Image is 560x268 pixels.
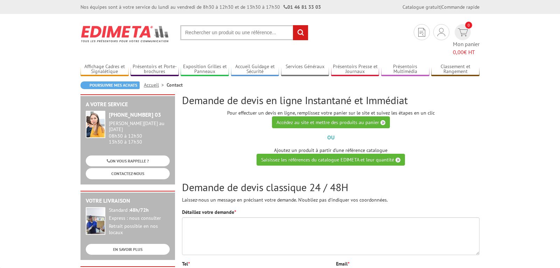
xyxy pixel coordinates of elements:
a: Accédez au site et mettre des produits au panier [272,116,390,128]
div: 08h30 à 12h30 13h30 à 17h30 [109,121,170,145]
a: Classement et Rangement [431,64,479,75]
a: Poursuivre mes achats [80,81,140,89]
div: Retrait possible en nos locaux [109,223,170,236]
input: rechercher [293,25,308,40]
p: Ajoutez un produit à partir d'une référence catalogue [182,147,479,166]
div: Standard : [109,207,170,213]
div: Nos équipes sont à votre service du lundi au vendredi de 8h30 à 12h30 et de 13h30 à 17h30 [80,3,321,10]
a: Saisissez les références du catalogue EDIMETA et leur quantité [257,154,405,166]
div: [PERSON_NAME][DATE] au [DATE] [109,121,170,132]
img: Edimeta [80,21,170,47]
a: Commande rapide [441,4,479,10]
strong: 01 46 81 33 03 [283,4,321,10]
img: widget-service.jpg [86,111,105,138]
img: devis rapide [437,28,445,36]
div: | [402,3,479,10]
li: Contact [167,81,183,88]
label: Détaillez votre demande [182,209,236,216]
a: Présentoirs et Porte-brochures [131,64,179,75]
img: angle-right.png [380,120,385,125]
a: Services Généraux [281,64,329,75]
input: Rechercher un produit ou une référence... [180,25,308,40]
a: ON VOUS RAPPELLE ? [86,155,170,166]
p: OU [182,133,479,142]
img: angle-right.png [395,158,400,162]
div: Laissez-nous un message en précisant votre demande. N'oubliez pas d'indiquer vos coordonnées. [182,181,479,203]
h2: Votre livraison [86,198,170,204]
span: 0 [465,22,472,29]
a: EN SAVOIR PLUS [86,244,170,255]
h2: A votre service [86,101,170,108]
img: widget-livraison.jpg [86,207,105,235]
strong: 48h/72h [130,207,149,213]
a: Exposition Grilles et Panneaux [181,64,229,75]
a: CONTACTEZ-NOUS [86,168,170,179]
div: Express : nous consulter [109,215,170,222]
h2: Demande de devis en ligne Instantané et Immédiat [182,94,479,106]
a: devis rapide 0 Mon panier 0,00€ HT [453,24,479,56]
label: Tel [182,260,190,267]
a: Affichage Cadres et Signalétique [80,64,129,75]
h2: Demande de devis classique 24 / 48H [182,181,479,193]
a: Présentoirs Multimédia [381,64,429,75]
span: Mon panier [453,40,479,56]
img: devis rapide [458,28,468,36]
a: Accueil [144,82,167,88]
p: Pour effectuer un devis en ligne, remplissez votre panier sur le site et suivez les étapes en un ... [182,109,479,128]
strong: [PHONE_NUMBER] 03 [109,111,161,118]
label: Email [336,260,349,267]
a: Catalogue gratuit [402,4,440,10]
a: Accueil Guidage et Sécurité [231,64,279,75]
span: 0,00 [453,49,464,56]
img: devis rapide [418,28,425,37]
span: € HT [453,48,479,56]
a: Présentoirs Presse et Journaux [331,64,379,75]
